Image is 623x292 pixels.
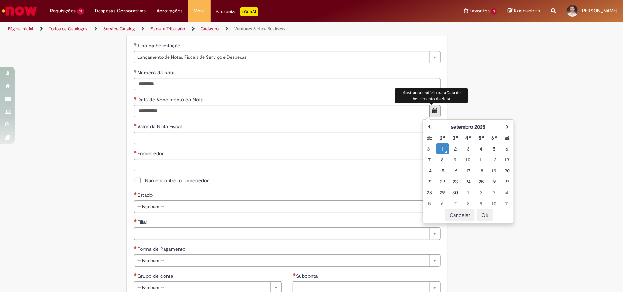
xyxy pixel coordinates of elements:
[489,200,499,207] div: 10 October 2025 Friday
[134,246,137,249] span: Necessários
[489,189,499,196] div: 03 October 2025 Friday
[1,4,38,18] img: ServiceNow
[477,209,493,221] button: OK
[137,42,182,49] span: Tipo da Solicitação
[134,43,137,46] span: Obrigatório Preenchido
[464,167,473,174] div: 17 September 2025 Wednesday
[395,88,468,103] div: Mostrar calendário para Data de Vencimento da Nota
[201,26,219,32] a: Cadastro
[145,177,209,184] span: Não encontrei o fornecedor
[451,178,460,185] div: 23 September 2025 Tuesday
[438,156,447,163] div: 08 September 2025 Monday
[5,22,410,36] ul: Trilhas de página
[464,178,473,185] div: 24 September 2025 Wednesday
[137,150,165,157] span: Fornecedor
[423,119,514,223] div: Escolher data
[438,167,447,174] div: 15 September 2025 Monday
[464,200,473,207] div: 08 October 2025 Wednesday
[503,145,512,152] div: 06 September 2025 Saturday
[137,201,426,213] span: -- Nenhum --
[438,178,447,185] div: 22 September 2025 Monday
[240,7,258,16] p: +GenAi
[503,167,512,174] div: 20 September 2025 Saturday
[438,145,447,152] div: O seletor de data foi aberto.01 September 2025 Monday
[137,69,176,76] span: Número da nota
[137,51,426,63] span: Lançamento de Notas Fiscais de Serviço e Despesas
[425,156,434,163] div: 07 September 2025 Sunday
[137,96,205,103] span: Data de Vencimento da Nota
[137,219,148,225] span: Filial
[508,8,540,15] a: Rascunhos
[134,132,441,144] input: Valor da Nota Fiscal
[134,105,430,117] input: Data de Vencimento da Nota
[503,178,512,185] div: 27 September 2025 Saturday
[134,124,137,126] span: Necessários
[445,209,475,221] button: Cancelar
[501,132,514,143] th: Sábado
[477,200,486,207] div: 09 October 2025 Thursday
[423,132,436,143] th: Domingo
[581,8,618,14] span: [PERSON_NAME]
[503,200,512,207] div: 11 October 2025 Saturday
[477,189,486,196] div: 02 October 2025 Thursday
[150,26,185,32] a: Fiscal e Tributário
[451,145,460,152] div: 02 September 2025 Tuesday
[425,189,434,196] div: 28 September 2025 Sunday
[489,156,499,163] div: 12 September 2025 Friday
[50,7,76,15] span: Requisições
[451,156,460,163] div: 09 September 2025 Tuesday
[157,7,183,15] span: Aprovações
[103,26,135,32] a: Service Catalog
[8,26,33,32] a: Página inicial
[134,159,441,171] a: Limpar campo Fornecedor
[137,192,154,198] span: Estado
[234,26,285,32] a: Ventures & New Business
[436,132,449,143] th: Segunda-feira
[491,8,497,15] span: 1
[137,273,174,279] span: Grupo de conta
[95,7,146,15] span: Despesas Corporativas
[503,189,512,196] div: 04 October 2025 Saturday
[477,178,486,185] div: 25 September 2025 Thursday
[137,246,187,252] span: Forma de Pagamento
[134,97,137,100] span: Necessários
[475,132,488,143] th: Quinta-feira
[464,189,473,196] div: 01 October 2025 Wednesday
[425,200,434,207] div: 05 October 2025 Sunday
[449,132,462,143] th: Terça-feira
[134,192,137,195] span: Necessários
[451,167,460,174] div: 16 September 2025 Tuesday
[436,121,501,132] th: setembro 2025. Alternar mês
[134,273,137,276] span: Necessários
[489,167,499,174] div: 19 September 2025 Friday
[77,8,84,15] span: 15
[451,200,460,207] div: 07 October 2025 Tuesday
[134,70,137,73] span: Obrigatório Preenchido
[438,200,447,207] div: 06 October 2025 Monday
[438,189,447,196] div: 29 September 2025 Monday
[489,145,499,152] div: 05 September 2025 Friday
[477,145,486,152] div: 04 September 2025 Thursday
[488,132,500,143] th: Sexta-feira
[134,151,137,153] span: Necessários
[425,167,434,174] div: 14 September 2025 Sunday
[194,7,205,15] span: More
[425,178,434,185] div: 21 September 2025 Sunday
[134,78,441,90] input: Número da nota
[423,121,436,132] th: Mês anterior
[514,7,540,14] span: Rascunhos
[296,273,319,279] span: Subconta
[464,156,473,163] div: 10 September 2025 Wednesday
[503,156,512,163] div: 13 September 2025 Saturday
[477,156,486,163] div: 11 September 2025 Thursday
[216,7,258,16] div: Padroniza
[425,145,434,152] div: 31 August 2025 Sunday
[137,255,426,266] span: -- Nenhum --
[464,145,473,152] div: 03 September 2025 Wednesday
[501,121,514,132] th: Próximo mês
[137,123,183,130] span: Valor da Nota Fiscal
[429,105,441,117] button: Mostrar calendário para Data de Vencimento da Nota
[134,219,137,222] span: Necessários
[462,132,474,143] th: Quarta-feira
[489,178,499,185] div: 26 September 2025 Friday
